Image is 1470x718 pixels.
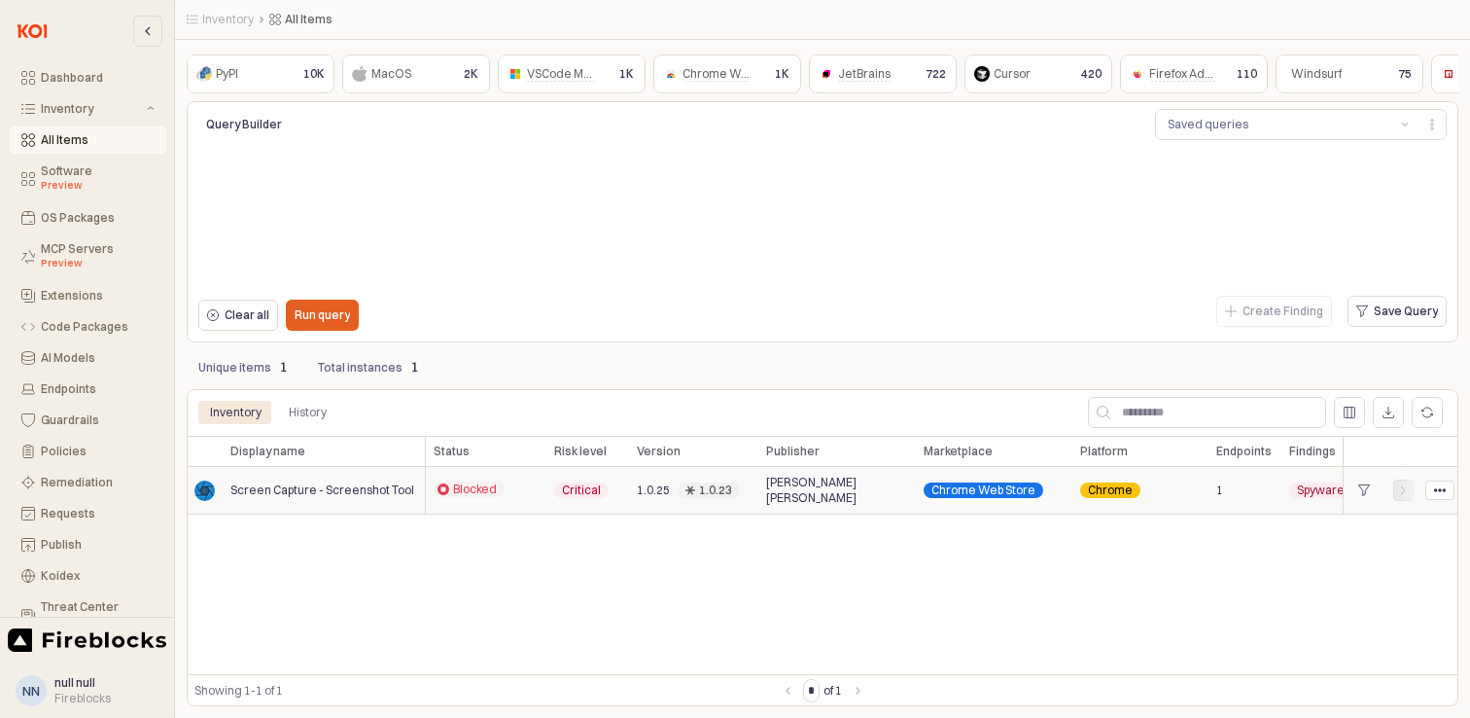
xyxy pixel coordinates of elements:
button: Save Query [1347,296,1447,327]
div: JetBrains722 [809,54,957,93]
button: Software [10,158,166,200]
div: Inventory [198,401,273,424]
div: VSCode Marketplace1K [498,54,646,93]
button: Endpoints [10,376,166,403]
div: MacOS2K [342,54,490,93]
span: JetBrains [838,66,891,82]
p: 1K [619,65,634,83]
nav: Breadcrumbs [187,12,1034,27]
span: Screen Capture - Screenshot Tool [230,483,414,498]
div: Threat Center [41,600,155,629]
span: Critical [562,483,601,498]
span: Display name [230,444,305,459]
button: Inventory [10,95,166,123]
div: Windsurf75 [1276,54,1423,93]
span: null null [54,675,95,690]
span: Risk level [554,444,607,459]
div: Firefox Add-ons110 [1120,54,1268,93]
button: Code Packages [10,313,166,341]
button: nn [16,675,47,706]
iframe: QueryBuildingItay [198,148,1447,228]
div: OS Packages [41,211,155,225]
div: 1.0.23 [699,483,732,498]
div: All Items [41,133,155,147]
span: VSCode Marketplace [527,66,642,82]
p: Total instances [318,359,402,377]
span: Firefox Add-ons [1149,66,1237,82]
button: OS Packages [10,204,166,232]
div: MacOS [371,64,411,84]
button: Publish [10,531,166,558]
button: Dashboard [10,64,166,91]
div: Cursor420 [964,54,1112,93]
button: Run query [286,300,359,331]
p: Unique items [198,359,271,377]
p: Run query [295,307,350,323]
p: 2K [464,65,478,83]
div: Fireblocks [54,691,111,706]
p: 1K [775,65,789,83]
label: of 1 [823,681,842,700]
div: Cursor [994,64,1031,84]
p: 420 [1081,65,1102,83]
p: 1 [410,357,418,377]
p: 722 [926,65,946,83]
button: Koidex [10,562,166,590]
div: Extensions [41,289,155,303]
span: Publisher [766,444,820,459]
button: הצג הצעות [1393,110,1417,139]
div: Windsurf [1291,64,1342,84]
div: Preview [41,256,155,271]
p: 75 [1398,65,1412,83]
div: Remediation [41,476,155,489]
span: Platform [1080,444,1128,459]
div: Code Packages [41,320,155,334]
button: Remediation [10,469,166,496]
span: 1 [1216,483,1223,498]
div: Showing 1-1 of 1 [194,681,776,700]
div: Dashboard [41,71,155,85]
button: Requests [10,500,166,527]
span: [PERSON_NAME] [PERSON_NAME] [766,475,908,506]
p: 1 [279,357,287,377]
span: Findings [1289,444,1336,459]
span: Marketplace [924,444,993,459]
div: Inventory [41,102,143,116]
button: Threat Center [10,593,166,636]
button: AI Models [10,344,166,372]
span: Blocked [453,482,497,497]
button: Guardrails [10,407,166,434]
span: Version [637,444,681,459]
div: MCP Servers [41,242,155,271]
div: nn [22,681,40,700]
div: Software [41,164,155,194]
span: Status [434,444,470,459]
div: Publish [41,538,155,552]
span: Chrome [1088,483,1133,498]
div: Chrome Web Store1K [653,54,801,93]
span: 1.0.25 [637,483,670,498]
div: Preview [41,178,155,194]
p: Query Builder [206,116,457,133]
button: All Items [10,126,166,154]
div: Table toolbar [187,674,1458,706]
div: PyPI [216,64,238,84]
div: Guardrails [41,413,155,427]
div: Koidex [41,569,155,583]
div: Endpoints [41,382,155,396]
span: Chrome Web Store [931,483,1035,498]
div: + [1351,478,1378,503]
div: Inventory [210,401,262,424]
div: History [289,401,327,424]
div: Saved queries [1168,115,1248,134]
button: Clear all [198,300,278,331]
button: Menu [1417,109,1447,140]
input: Page [804,680,819,701]
div: Policies [41,445,155,458]
span: Spyware Activity [1297,483,1386,498]
div: History [277,401,338,424]
button: Policies [10,438,166,465]
p: Create Finding [1242,304,1323,319]
p: 10K [303,65,325,83]
span: Endpoints [1216,444,1272,459]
